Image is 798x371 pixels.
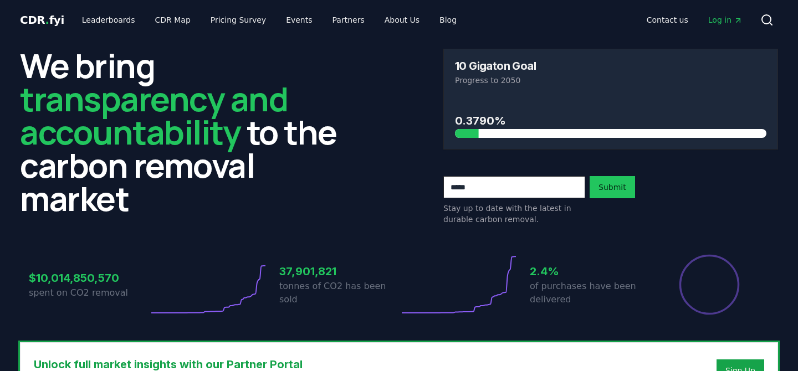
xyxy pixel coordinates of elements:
[279,263,399,280] h3: 37,901,821
[708,14,743,25] span: Log in
[455,112,766,129] h3: 0.3790%
[20,76,288,154] span: transparency and accountability
[443,203,585,225] p: Stay up to date with the latest in durable carbon removal.
[146,10,199,30] a: CDR Map
[29,286,149,300] p: spent on CO2 removal
[455,60,536,71] h3: 10 Gigaton Goal
[277,10,321,30] a: Events
[73,10,144,30] a: Leaderboards
[699,10,751,30] a: Log in
[45,13,49,27] span: .
[530,263,649,280] h3: 2.4%
[29,270,149,286] h3: $10,014,850,570
[638,10,751,30] nav: Main
[202,10,275,30] a: Pricing Survey
[20,12,64,28] a: CDR.fyi
[376,10,428,30] a: About Us
[678,254,740,316] div: Percentage of sales delivered
[279,280,399,306] p: tonnes of CO2 has been sold
[73,10,465,30] nav: Main
[20,49,355,215] h2: We bring to the carbon removal market
[590,176,635,198] button: Submit
[20,13,64,27] span: CDR fyi
[431,10,465,30] a: Blog
[455,75,766,86] p: Progress to 2050
[530,280,649,306] p: of purchases have been delivered
[638,10,697,30] a: Contact us
[324,10,374,30] a: Partners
